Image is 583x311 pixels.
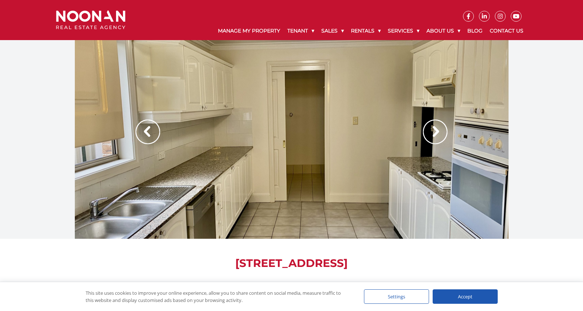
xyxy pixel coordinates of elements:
[347,22,384,40] a: Rentals
[486,22,527,40] a: Contact Us
[364,289,429,304] div: Settings
[75,257,509,270] h1: [STREET_ADDRESS]
[318,22,347,40] a: Sales
[284,22,318,40] a: Tenant
[56,10,125,30] img: Noonan Real Estate Agency
[423,120,447,144] img: Arrow slider
[433,289,498,304] div: Accept
[464,22,486,40] a: Blog
[136,120,160,144] img: Arrow slider
[384,22,423,40] a: Services
[214,22,284,40] a: Manage My Property
[86,289,350,304] div: This site uses cookies to improve your online experience, allow you to share content on social me...
[423,22,464,40] a: About Us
